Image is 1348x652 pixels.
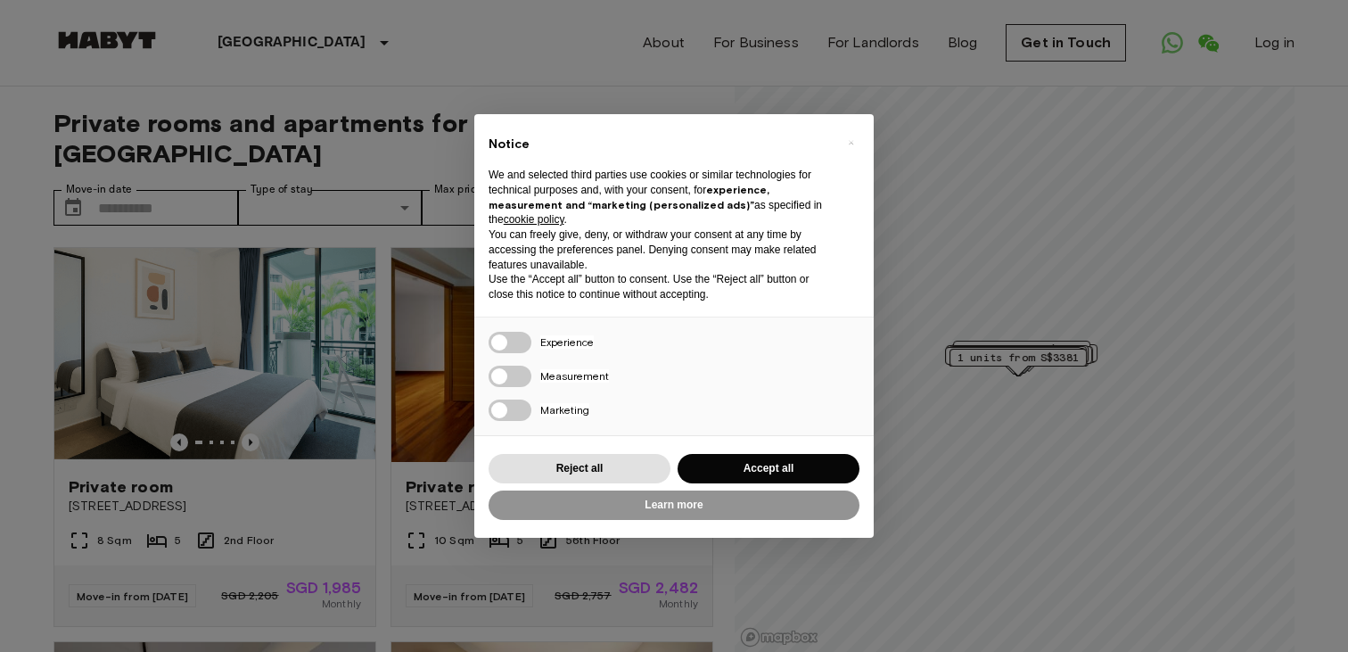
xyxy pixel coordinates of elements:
[489,136,831,153] h2: Notice
[540,369,609,383] span: Measurement
[489,168,831,227] p: We and selected third parties use cookies or similar technologies for technical purposes and, wit...
[489,227,831,272] p: You can freely give, deny, or withdraw your consent at any time by accessing the preferences pane...
[540,403,589,417] span: Marketing
[489,454,670,483] button: Reject all
[540,335,594,349] span: Experience
[678,454,859,483] button: Accept all
[489,272,831,302] p: Use the “Accept all” button to consent. Use the “Reject all” button or close this notice to conti...
[489,183,769,211] strong: experience, measurement and “marketing (personalized ads)”
[836,128,865,157] button: Close this notice
[504,213,564,226] a: cookie policy
[489,491,859,520] button: Learn more
[848,132,854,153] span: ×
